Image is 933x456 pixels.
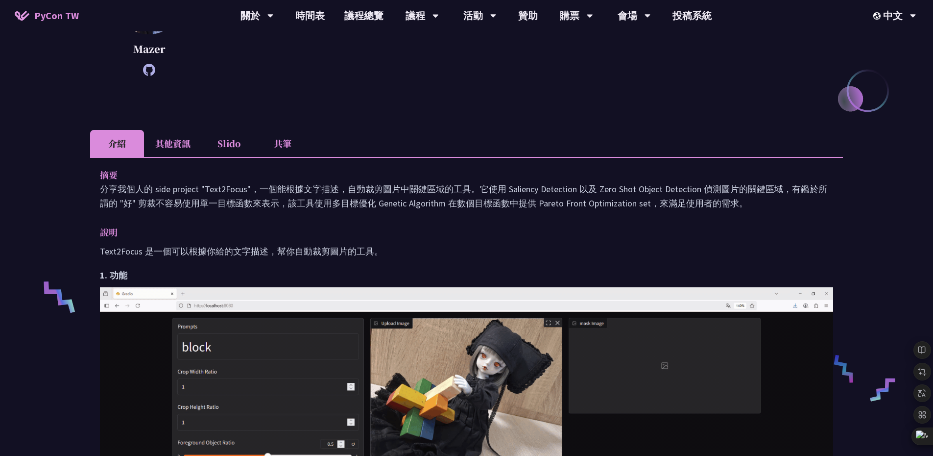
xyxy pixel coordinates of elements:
li: 介紹 [90,130,144,157]
p: 分享我個人的 side project "Text2Focus"，一個能根據文字描述，自動裁剪圖片中關鍵區域的工具。它使用 Saliency Detection 以及 Zero Shot Obj... [100,182,833,210]
a: PyCon TW [5,3,89,28]
p: 說明 [100,225,813,239]
h2: 1. 功能 [100,268,833,282]
li: 共筆 [256,130,310,157]
p: 摘要 [100,168,813,182]
span: PyCon TW [34,8,79,23]
img: Locale Icon [873,12,883,20]
li: Slido [202,130,256,157]
p: Mazer [115,42,183,56]
li: 其他資訊 [144,130,202,157]
img: Home icon of PyCon TW 2025 [15,11,29,21]
p: Text2Focus 是一個可以根據你給的文字描述，幫你自動裁剪圖片的工具。 [100,244,833,258]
